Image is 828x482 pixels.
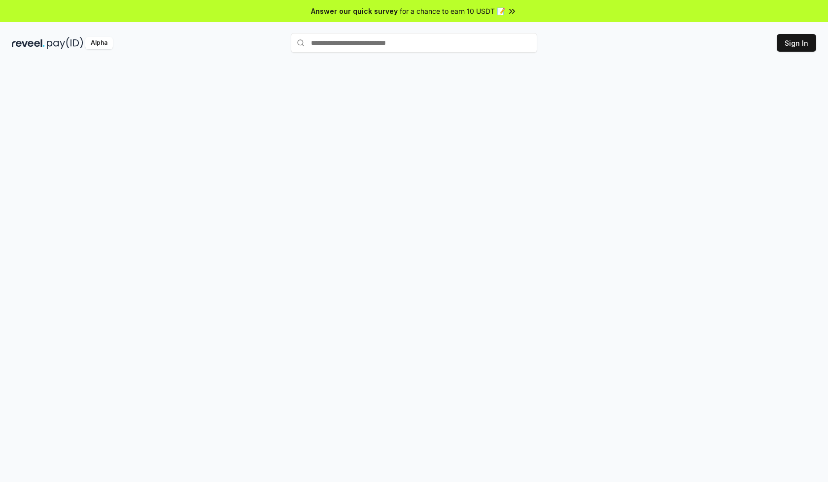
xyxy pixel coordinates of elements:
[47,37,83,49] img: pay_id
[777,34,816,52] button: Sign In
[400,6,505,16] span: for a chance to earn 10 USDT 📝
[311,6,398,16] span: Answer our quick survey
[12,37,45,49] img: reveel_dark
[85,37,113,49] div: Alpha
